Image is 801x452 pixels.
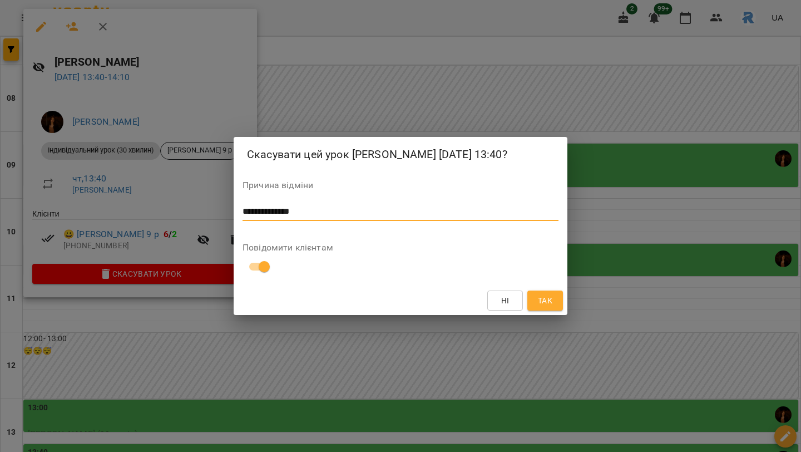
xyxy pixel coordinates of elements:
[243,243,558,252] label: Повідомити клієнтам
[243,181,558,190] label: Причина відміни
[247,146,554,163] h2: Скасувати цей урок [PERSON_NAME] [DATE] 13:40?
[501,294,510,307] span: Ні
[538,294,552,307] span: Так
[487,291,523,311] button: Ні
[527,291,563,311] button: Так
